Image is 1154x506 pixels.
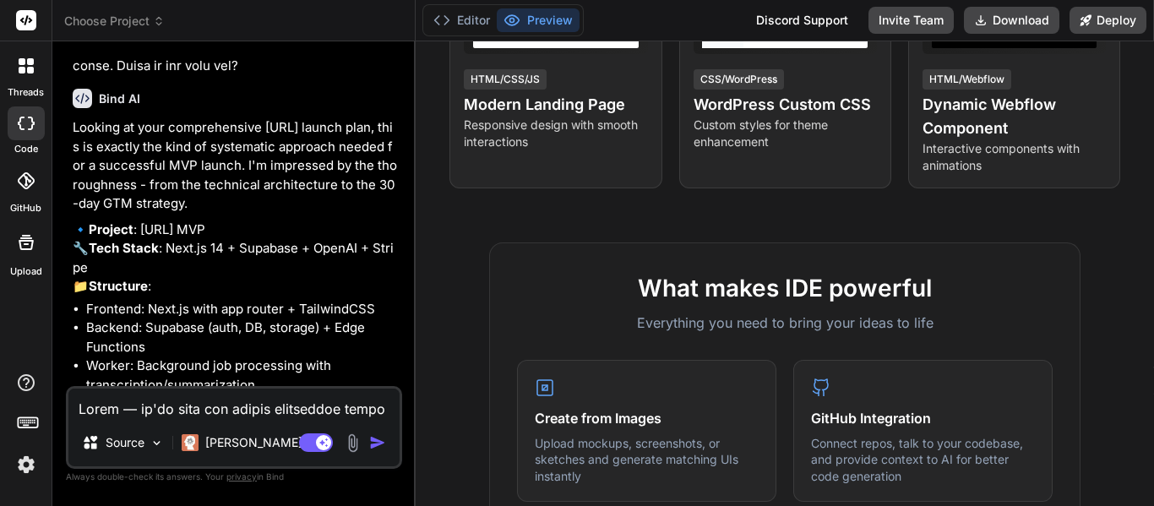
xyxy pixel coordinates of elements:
p: Responsive design with smooth interactions [464,117,647,150]
img: Pick Models [150,436,164,450]
button: Editor [427,8,497,32]
label: Upload [10,264,42,279]
img: website_grey.svg [27,44,41,57]
img: icon [369,434,386,451]
div: Domain Overview [64,100,151,111]
h6: Bind AI [99,90,140,107]
div: HTML/Webflow [923,69,1011,90]
span: Choose Project [64,13,165,30]
li: Frontend: Next.js with app router + TailwindCSS [86,300,399,319]
li: Worker: Background job processing with transcription/summarization [86,356,399,394]
img: tab_domain_overview_orange.svg [46,98,59,112]
img: logo_orange.svg [27,27,41,41]
p: Source [106,434,144,451]
button: Invite Team [868,7,954,34]
p: Interactive components with animations [923,140,1106,174]
strong: Project [89,221,133,237]
p: Upload mockups, screenshots, or sketches and generate matching UIs instantly [535,435,759,485]
div: Domain: [DOMAIN_NAME] [44,44,186,57]
div: Keywords by Traffic [187,100,285,111]
li: Backend: Supabase (auth, DB, storage) + Edge Functions [86,318,399,356]
p: Always double-check its answers. Your in Bind [66,469,402,485]
p: Everything you need to bring your ideas to life [517,313,1053,333]
h4: Create from Images [535,408,759,428]
h4: WordPress Custom CSS [694,93,877,117]
div: v 4.0.25 [47,27,83,41]
img: Claude 4 Sonnet [182,434,199,451]
div: Discord Support [746,7,858,34]
button: Download [964,7,1059,34]
img: tab_keywords_by_traffic_grey.svg [168,98,182,112]
p: Custom styles for theme enhancement [694,117,877,150]
p: [PERSON_NAME] 4 S.. [205,434,331,451]
strong: Tech Stack [89,240,159,256]
img: attachment [343,433,362,453]
label: threads [8,85,44,100]
button: Deploy [1070,7,1146,34]
div: HTML/CSS/JS [464,69,547,90]
p: 🔹 : [URL] MVP 🔧 : Next.js 14 + Supabase + OpenAI + Stripe 📁 : [73,220,399,297]
label: code [14,142,38,156]
label: GitHub [10,201,41,215]
strong: Structure [89,278,148,294]
h4: Dynamic Webflow Component [923,93,1106,140]
p: Looking at your comprehensive [URL] launch plan, this is exactly the kind of systematic approach ... [73,118,399,214]
h4: Modern Landing Page [464,93,647,117]
img: settings [12,450,41,479]
button: Preview [497,8,580,32]
h4: GitHub Integration [811,408,1035,428]
span: privacy [226,471,257,482]
p: Connect repos, talk to your codebase, and provide context to AI for better code generation [811,435,1035,485]
h2: What makes IDE powerful [517,270,1053,306]
div: CSS/WordPress [694,69,784,90]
